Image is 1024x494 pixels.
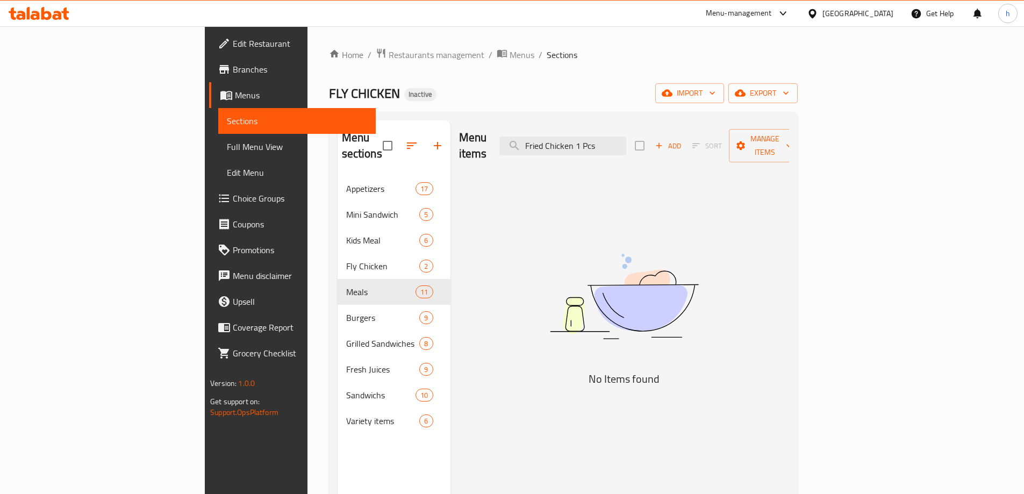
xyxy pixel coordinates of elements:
div: Mini Sandwich5 [338,202,450,227]
span: 1.0.0 [238,376,255,390]
span: Add [654,140,683,152]
span: 2 [420,261,432,271]
div: items [419,414,433,427]
span: Sort sections [399,133,425,159]
nav: breadcrumb [329,48,798,62]
span: Sections [227,114,367,127]
a: Promotions [209,237,376,263]
a: Choice Groups [209,185,376,211]
span: Kids Meal [346,234,420,247]
span: Inactive [404,90,436,99]
span: Edit Menu [227,166,367,179]
span: Manage items [737,132,792,159]
span: export [737,87,789,100]
h5: No Items found [490,370,758,388]
span: Fly Chicken [346,260,420,273]
div: Variety items6 [338,408,450,434]
a: Coupons [209,211,376,237]
img: dish.svg [490,225,758,368]
input: search [499,137,626,155]
a: Restaurants management [376,48,484,62]
span: Choice Groups [233,192,367,205]
span: Fresh Juices [346,363,420,376]
div: Sandwichs [346,389,416,402]
span: 11 [416,287,432,297]
span: import [664,87,715,100]
span: Sections [547,48,577,61]
span: 5 [420,210,432,220]
button: export [728,83,798,103]
span: Full Menu View [227,140,367,153]
span: Coupons [233,218,367,231]
button: Manage items [729,129,801,162]
span: Menus [510,48,534,61]
a: Menus [497,48,534,62]
span: Grilled Sandwiches [346,337,420,350]
span: 8 [420,339,432,349]
span: Upsell [233,295,367,308]
a: Edit Restaurant [209,31,376,56]
div: items [419,363,433,376]
div: Fresh Juices9 [338,356,450,382]
span: Add item [651,138,685,154]
span: h [1006,8,1010,19]
div: Inactive [404,88,436,101]
span: 17 [416,184,432,194]
a: Grocery Checklist [209,340,376,366]
div: items [419,208,433,221]
span: Grocery Checklist [233,347,367,360]
span: Edit Restaurant [233,37,367,50]
span: Promotions [233,244,367,256]
span: FLY CHICKEN [329,81,400,105]
div: Menu-management [706,7,772,20]
span: Branches [233,63,367,76]
div: items [416,182,433,195]
div: items [419,234,433,247]
button: Add [651,138,685,154]
span: Get support on: [210,395,260,409]
a: Menu disclaimer [209,263,376,289]
span: 10 [416,390,432,400]
a: Support.OpsPlatform [210,405,278,419]
li: / [539,48,542,61]
a: Coverage Report [209,314,376,340]
a: Edit Menu [218,160,376,185]
h2: Menu items [459,130,487,162]
a: Upsell [209,289,376,314]
div: Kids Meal6 [338,227,450,253]
span: 9 [420,364,432,375]
span: 6 [420,235,432,246]
span: Variety items [346,414,420,427]
span: 6 [420,416,432,426]
a: Sections [218,108,376,134]
div: Mini Sandwich [346,208,420,221]
span: Version: [210,376,237,390]
a: Menus [209,82,376,108]
div: items [419,337,433,350]
div: Meals11 [338,279,450,305]
span: Appetizers [346,182,416,195]
div: items [416,285,433,298]
div: items [419,311,433,324]
div: Grilled Sandwiches8 [338,331,450,356]
div: [GEOGRAPHIC_DATA] [822,8,893,19]
div: Fly Chicken2 [338,253,450,279]
span: Menus [235,89,367,102]
span: Coverage Report [233,321,367,334]
span: Meals [346,285,416,298]
span: Burgers [346,311,420,324]
div: items [419,260,433,273]
a: Branches [209,56,376,82]
div: Appetizers17 [338,176,450,202]
a: Full Menu View [218,134,376,160]
div: Sandwichs10 [338,382,450,408]
span: Menu disclaimer [233,269,367,282]
li: / [489,48,492,61]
